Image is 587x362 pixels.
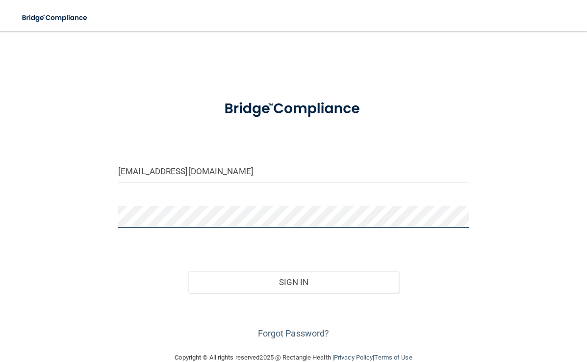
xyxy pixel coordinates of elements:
button: Sign In [188,271,399,293]
input: Email [118,160,469,182]
img: bridge_compliance_login_screen.278c3ca4.svg [15,8,96,28]
a: Terms of Use [374,354,412,361]
a: Privacy Policy [334,354,373,361]
img: bridge_compliance_login_screen.278c3ca4.svg [209,90,377,128]
a: Forgot Password? [258,328,330,338]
